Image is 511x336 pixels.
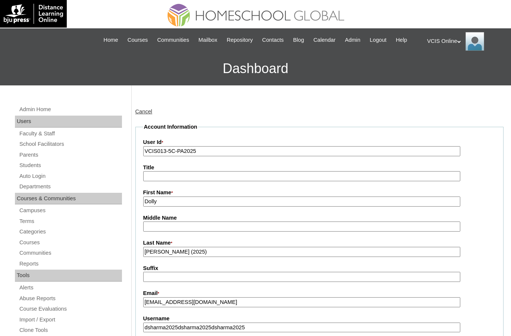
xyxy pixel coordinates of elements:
[143,264,496,272] label: Suffix
[153,36,193,44] a: Communities
[345,36,361,44] span: Admin
[143,315,496,323] label: Username
[4,4,63,24] img: logo-white.png
[143,164,496,172] label: Title
[143,289,496,298] label: Email
[366,36,390,44] a: Logout
[19,206,122,215] a: Campuses
[19,259,122,269] a: Reports
[370,36,386,44] span: Logout
[258,36,288,44] a: Contacts
[19,238,122,247] a: Courses
[19,315,122,324] a: Import / Export
[313,36,335,44] span: Calendar
[19,248,122,258] a: Communities
[104,36,118,44] span: Home
[128,36,148,44] span: Courses
[289,36,308,44] a: Blog
[143,214,496,222] label: Middle Name
[392,36,411,44] a: Help
[19,304,122,314] a: Course Evaluations
[143,189,496,197] label: First Name
[310,36,339,44] a: Calendar
[143,123,198,131] legend: Account Information
[15,116,122,128] div: Users
[135,109,153,114] a: Cancel
[19,172,122,181] a: Auto Login
[227,36,253,44] span: Repository
[143,239,496,247] label: Last Name
[15,270,122,282] div: Tools
[195,36,221,44] a: Mailbox
[157,36,189,44] span: Communities
[19,161,122,170] a: Students
[427,32,504,51] div: VCIS Online
[19,326,122,335] a: Clone Tools
[100,36,122,44] a: Home
[143,138,496,147] label: User Id
[19,283,122,292] a: Alerts
[341,36,364,44] a: Admin
[19,150,122,160] a: Parents
[19,105,122,114] a: Admin Home
[293,36,304,44] span: Blog
[19,227,122,236] a: Categories
[124,36,152,44] a: Courses
[262,36,284,44] span: Contacts
[15,193,122,205] div: Courses & Communities
[19,129,122,138] a: Faculty & Staff
[19,294,122,303] a: Abuse Reports
[4,52,507,85] h3: Dashboard
[19,182,122,191] a: Departments
[19,139,122,149] a: School Facilitators
[396,36,407,44] span: Help
[19,217,122,226] a: Terms
[223,36,257,44] a: Repository
[198,36,217,44] span: Mailbox
[465,32,484,51] img: VCIS Online Admin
